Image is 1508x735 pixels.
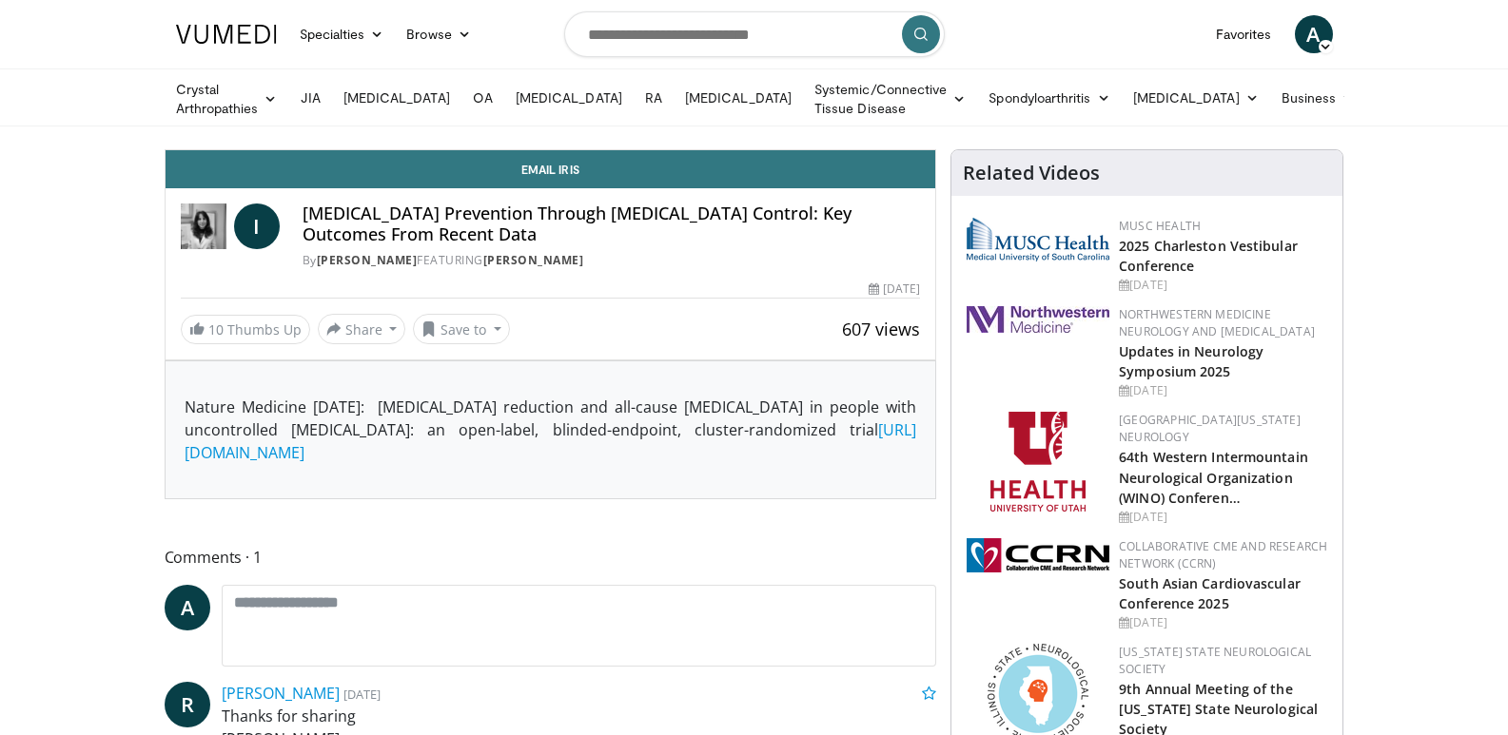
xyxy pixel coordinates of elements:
a: South Asian Cardiovascular Conference 2025 [1119,574,1301,612]
a: Collaborative CME and Research Network (CCRN) [1119,538,1327,571]
div: By FEATURING [303,252,921,269]
img: VuMedi Logo [176,25,277,44]
a: 10 Thumbs Up [181,315,310,344]
button: Share [318,314,406,344]
a: [MEDICAL_DATA] [1122,79,1270,117]
a: MUSC Health [1119,218,1201,234]
img: 2a462fb6-9365-492a-ac79-3166a6f924d8.png.150x105_q85_autocrop_double_scale_upscale_version-0.2.jpg [967,306,1109,333]
h4: Related Videos [963,162,1100,184]
span: Comments 1 [165,545,937,570]
span: 10 [208,320,224,338]
div: [DATE] [1119,277,1327,294]
a: Email Iris [166,150,936,188]
div: [DATE] [1119,382,1327,399]
a: [MEDICAL_DATA] [504,79,634,117]
a: 2025 Charleston Vestibular Conference [1119,237,1298,275]
a: Specialties [288,15,396,53]
a: 64th Western Intermountain Neurological Organization (WINO) Conferen… [1119,448,1308,506]
input: Search topics, interventions [564,11,945,57]
img: f6362829-b0a3-407d-a044-59546adfd345.png.150x105_q85_autocrop_double_scale_upscale_version-0.2.png [990,412,1086,512]
a: OA [461,79,504,117]
a: Browse [395,15,482,53]
a: Business [1270,79,1367,117]
a: [GEOGRAPHIC_DATA][US_STATE] Neurology [1119,412,1301,445]
div: [DATE] [1119,614,1327,631]
img: 28791e84-01ee-459c-8a20-346b708451fc.webp.150x105_q85_autocrop_double_scale_upscale_version-0.2.png [967,218,1109,261]
a: Spondyloarthritis [977,79,1121,117]
a: JIA [289,79,332,117]
h4: [MEDICAL_DATA] Prevention Through [MEDICAL_DATA] Control: Key Outcomes From Recent Data [303,203,921,244]
a: [US_STATE] State Neurological Society [1119,644,1311,677]
button: Save to [413,314,510,344]
div: [DATE] [1119,509,1327,526]
a: Crystal Arthropathies [165,80,289,118]
a: [MEDICAL_DATA] [674,79,803,117]
a: [PERSON_NAME] [222,683,340,704]
div: [DATE] [869,280,920,298]
a: A [1295,15,1333,53]
img: a04ee3ba-8487-4636-b0fb-5e8d268f3737.png.150x105_q85_autocrop_double_scale_upscale_version-0.2.png [967,538,1109,572]
a: [PERSON_NAME] [483,252,584,268]
a: Systemic/Connective Tissue Disease [803,80,977,118]
a: A [165,585,210,630]
a: [MEDICAL_DATA] [332,79,461,117]
a: [URL][DOMAIN_NAME] [185,419,917,463]
p: Nature Medicine [DATE]: [MEDICAL_DATA] reduction and all-cause [MEDICAL_DATA] in people with unco... [185,396,917,464]
img: Dr. Iris Gorfinkel [181,203,226,249]
a: Favorites [1204,15,1283,53]
a: Updates in Neurology Symposium 2025 [1119,342,1263,380]
a: I [234,203,280,249]
a: RA [634,79,674,117]
small: [DATE] [343,686,381,703]
span: 607 views [842,318,920,340]
a: Northwestern Medicine Neurology and [MEDICAL_DATA] [1119,306,1315,339]
a: [PERSON_NAME] [317,252,418,268]
a: R [165,682,210,727]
